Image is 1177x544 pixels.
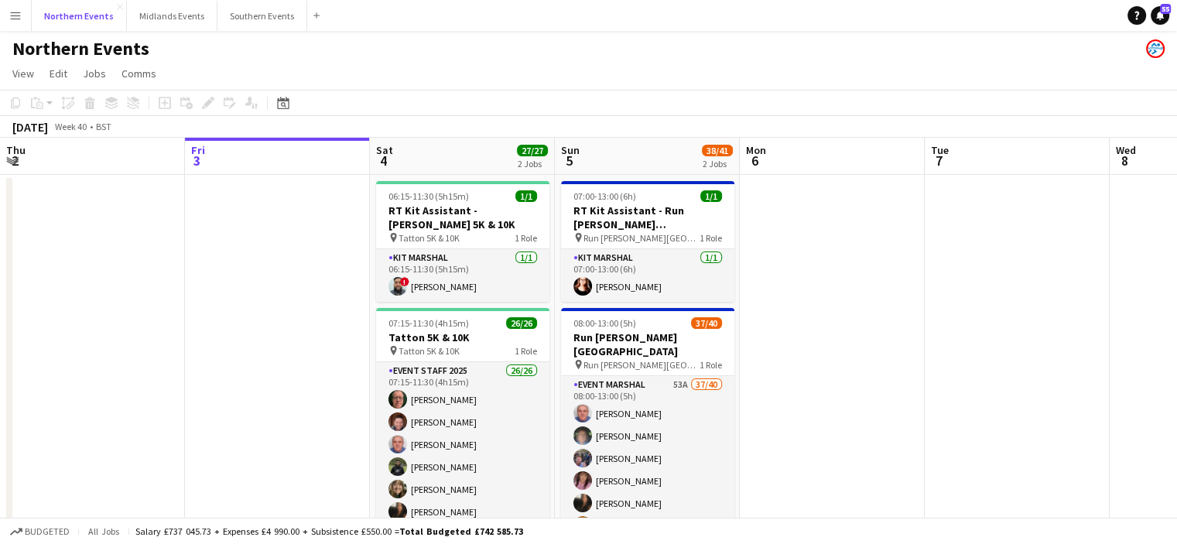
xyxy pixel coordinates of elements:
[51,121,90,132] span: Week 40
[115,63,163,84] a: Comms
[8,523,72,540] button: Budgeted
[506,317,537,329] span: 26/26
[573,190,636,202] span: 07:00-13:00 (6h)
[1116,143,1136,157] span: Wed
[517,145,548,156] span: 27/27
[25,526,70,537] span: Budgeted
[515,190,537,202] span: 1/1
[388,190,469,202] span: 06:15-11:30 (5h15m)
[376,204,549,231] h3: RT Kit Assistant - [PERSON_NAME] 5K & 10K
[6,143,26,157] span: Thu
[583,232,700,244] span: Run [PERSON_NAME][GEOGRAPHIC_DATA]
[931,143,949,157] span: Tue
[518,158,547,169] div: 2 Jobs
[746,143,766,157] span: Mon
[374,152,393,169] span: 4
[744,152,766,169] span: 6
[691,317,722,329] span: 37/40
[700,190,722,202] span: 1/1
[83,67,106,80] span: Jobs
[561,204,734,231] h3: RT Kit Assistant - Run [PERSON_NAME][GEOGRAPHIC_DATA]
[1146,39,1165,58] app-user-avatar: RunThrough Events
[191,143,205,157] span: Fri
[702,145,733,156] span: 38/41
[559,152,580,169] span: 5
[703,158,732,169] div: 2 Jobs
[561,308,734,537] app-job-card: 08:00-13:00 (5h)37/40Run [PERSON_NAME][GEOGRAPHIC_DATA] Run [PERSON_NAME][GEOGRAPHIC_DATA]1 RoleE...
[515,345,537,357] span: 1 Role
[561,330,734,358] h3: Run [PERSON_NAME][GEOGRAPHIC_DATA]
[561,181,734,302] app-job-card: 07:00-13:00 (6h)1/1RT Kit Assistant - Run [PERSON_NAME][GEOGRAPHIC_DATA] Run [PERSON_NAME][GEOGRA...
[700,359,722,371] span: 1 Role
[376,181,549,302] app-job-card: 06:15-11:30 (5h15m)1/1RT Kit Assistant - [PERSON_NAME] 5K & 10K Tatton 5K & 10K1 RoleKit Marshal1...
[135,525,523,537] div: Salary £737 045.73 + Expenses £4 990.00 + Subsistence £550.00 =
[561,143,580,157] span: Sun
[561,249,734,302] app-card-role: Kit Marshal1/107:00-13:00 (6h)[PERSON_NAME]
[217,1,307,31] button: Southern Events
[400,277,409,286] span: !
[1151,6,1169,25] a: 55
[4,152,26,169] span: 2
[399,345,460,357] span: Tatton 5K & 10K
[12,37,149,60] h1: Northern Events
[399,232,460,244] span: Tatton 5K & 10K
[50,67,67,80] span: Edit
[77,63,112,84] a: Jobs
[399,525,523,537] span: Total Budgeted £742 585.73
[121,67,156,80] span: Comms
[929,152,949,169] span: 7
[12,119,48,135] div: [DATE]
[376,249,549,302] app-card-role: Kit Marshal1/106:15-11:30 (5h15m)![PERSON_NAME]
[388,317,469,329] span: 07:15-11:30 (4h15m)
[376,143,393,157] span: Sat
[96,121,111,132] div: BST
[1114,152,1136,169] span: 8
[127,1,217,31] button: Midlands Events
[43,63,74,84] a: Edit
[189,152,205,169] span: 3
[573,317,636,329] span: 08:00-13:00 (5h)
[376,330,549,344] h3: Tatton 5K & 10K
[1160,4,1171,14] span: 55
[12,67,34,80] span: View
[583,359,700,371] span: Run [PERSON_NAME][GEOGRAPHIC_DATA]
[6,63,40,84] a: View
[32,1,127,31] button: Northern Events
[700,232,722,244] span: 1 Role
[376,308,549,537] app-job-card: 07:15-11:30 (4h15m)26/26Tatton 5K & 10K Tatton 5K & 10K1 RoleEvent Staff 202526/2607:15-11:30 (4h...
[85,525,122,537] span: All jobs
[515,232,537,244] span: 1 Role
